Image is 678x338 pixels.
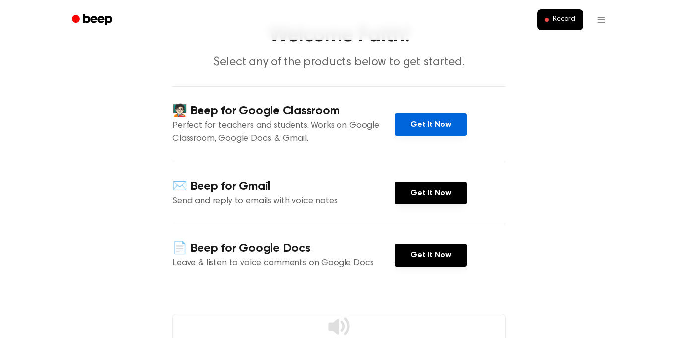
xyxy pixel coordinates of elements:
[172,103,395,119] h4: 🧑🏻‍🏫 Beep for Google Classroom
[589,8,613,32] button: Open menu
[172,195,395,208] p: Send and reply to emails with voice notes
[172,178,395,195] h4: ✉️ Beep for Gmail
[537,9,583,30] button: Record
[172,257,395,270] p: Leave & listen to voice comments on Google Docs
[65,10,121,30] a: Beep
[395,244,467,267] a: Get It Now
[172,119,395,146] p: Perfect for teachers and students. Works on Google Classroom, Google Docs, & Gmail.
[395,182,467,204] a: Get It Now
[172,240,395,257] h4: 📄 Beep for Google Docs
[148,54,530,70] p: Select any of the products below to get started.
[395,113,467,136] a: Get It Now
[553,15,575,24] span: Record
